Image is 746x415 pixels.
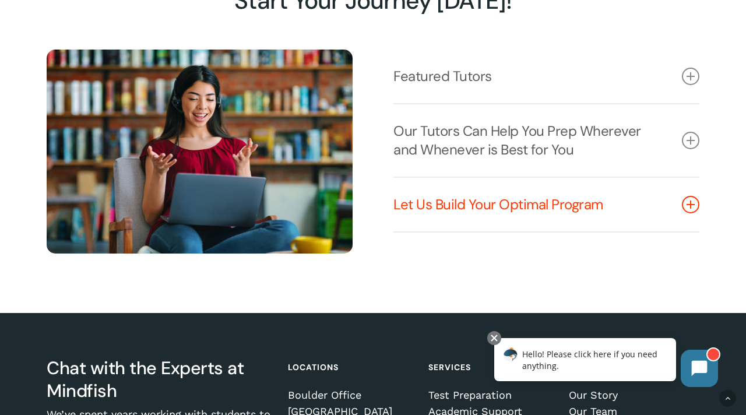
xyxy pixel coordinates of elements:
[393,104,699,177] a: Our Tutors Can Help You Prep Wherever and Whenever is Best for You
[47,357,275,402] h3: Chat with the Experts at Mindfish
[482,329,730,399] iframe: Chatbot
[428,389,555,401] a: Test Preparation
[428,357,555,378] h4: Services
[393,178,699,231] a: Let Us Build Your Optimal Program
[393,50,699,103] a: Featured Tutors
[47,50,353,254] img: Online Tutoring 7
[288,357,415,378] h4: Locations
[288,389,415,401] a: Boulder Office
